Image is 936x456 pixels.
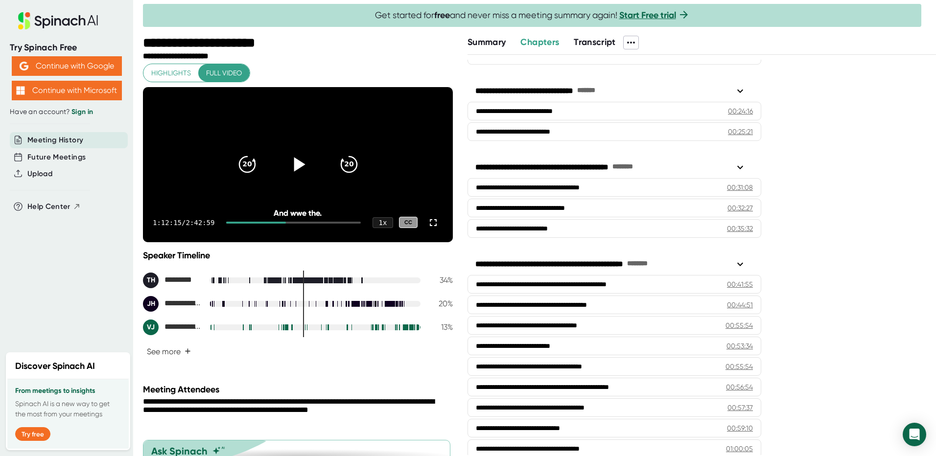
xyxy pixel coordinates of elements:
[728,106,753,116] div: 00:24:16
[728,127,753,137] div: 00:25:21
[153,219,214,227] div: 1:12:15 / 2:42:59
[143,64,199,82] button: Highlights
[185,347,191,355] span: +
[428,322,453,332] div: 13 %
[727,224,753,233] div: 00:35:32
[143,343,195,360] button: See more+
[27,152,86,163] button: Future Meetings
[399,217,418,228] div: CC
[520,36,559,49] button: Chapters
[15,427,50,441] button: Try free
[468,36,506,49] button: Summary
[727,182,753,192] div: 00:31:08
[27,201,70,212] span: Help Center
[428,299,453,308] div: 20 %
[71,108,93,116] a: Sign in
[428,275,453,285] div: 34 %
[174,208,421,218] div: And wwe the.
[15,399,121,419] p: Spinach AI is a new way to get the most from your meetings
[468,37,506,47] span: Summary
[20,62,28,70] img: Aehbyd4JwY73AAAAAElFTkSuQmCC
[727,300,753,310] div: 00:44:51
[373,217,393,228] div: 1 x
[143,296,159,312] div: JH
[143,319,159,335] div: VJ
[727,403,753,412] div: 00:57:37
[10,42,123,53] div: Try Spinach Free
[143,384,455,395] div: Meeting Attendees
[12,81,122,100] button: Continue with Microsoft
[434,10,450,21] b: free
[143,273,159,288] div: TH
[10,108,123,116] div: Have an account?
[375,10,690,21] span: Get started for and never miss a meeting summary again!
[574,37,616,47] span: Transcript
[12,56,122,76] button: Continue with Google
[726,444,753,454] div: 01:00:05
[151,67,191,79] span: Highlights
[27,135,83,146] button: Meeting History
[727,203,753,213] div: 00:32:27
[725,362,753,371] div: 00:55:54
[143,250,453,261] div: Speaker Timeline
[15,387,121,395] h3: From meetings to insights
[727,279,753,289] div: 00:41:55
[206,67,242,79] span: Full video
[15,360,95,373] h2: Discover Spinach AI
[27,201,81,212] button: Help Center
[726,382,753,392] div: 00:56:54
[520,37,559,47] span: Chapters
[619,10,676,21] a: Start Free trial
[574,36,616,49] button: Transcript
[198,64,250,82] button: Full video
[725,320,753,330] div: 00:55:54
[903,423,926,446] div: Open Intercom Messenger
[27,168,52,180] button: Upload
[726,341,753,351] div: 00:53:34
[727,423,753,433] div: 00:59:10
